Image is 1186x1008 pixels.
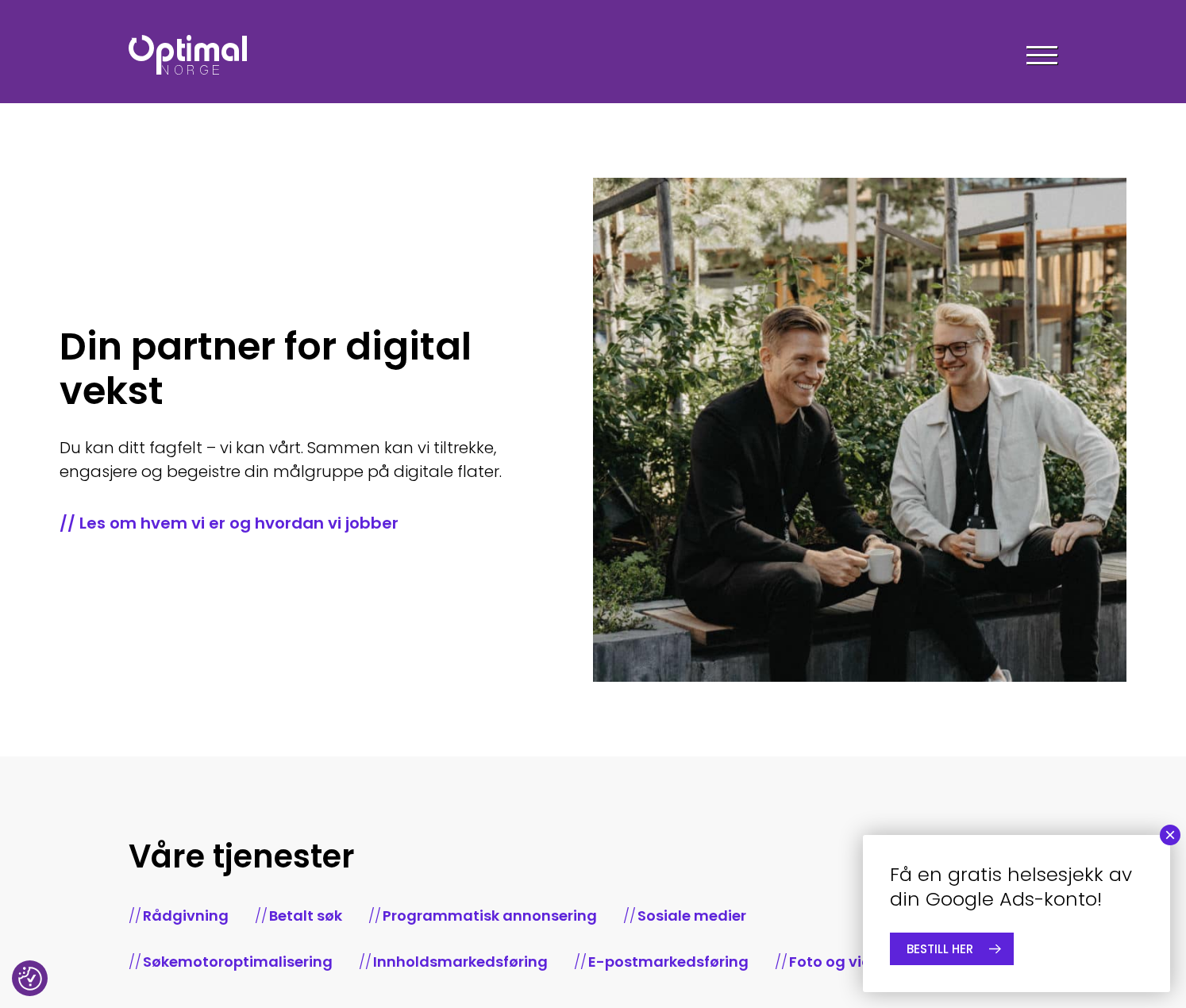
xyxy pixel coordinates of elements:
a: Innholdsmarkedsføring [373,952,548,971]
a: E-postmarkedsføring [588,952,749,971]
a: Betalt søk [269,906,342,925]
a: Søkemotoroptimalisering [143,952,333,971]
button: Samtykkepreferanser [18,967,42,991]
p: Du kan ditt fagfelt – vi kan vårt. Sammen kan vi tiltrekke, engasjere og begeistre din målgruppe ... [60,436,545,483]
a: Sosiale medier [637,906,746,925]
button: Close [1160,825,1180,845]
a: BESTILL HER [890,933,1014,965]
a: Foto og video [789,952,890,971]
img: Optimal Norge [129,35,247,75]
h2: Våre tjenester [129,836,1057,877]
h4: Få en gratis helsesjekk av din Google Ads-konto! [890,862,1143,911]
img: Revisit consent button [18,967,42,991]
a: Rådgivning [143,906,229,925]
a: // Les om hvem vi er og hvordan vi jobber [60,512,545,534]
a: Programmatisk annonsering [383,906,597,925]
h1: Din partner for digital vekst [60,325,545,414]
